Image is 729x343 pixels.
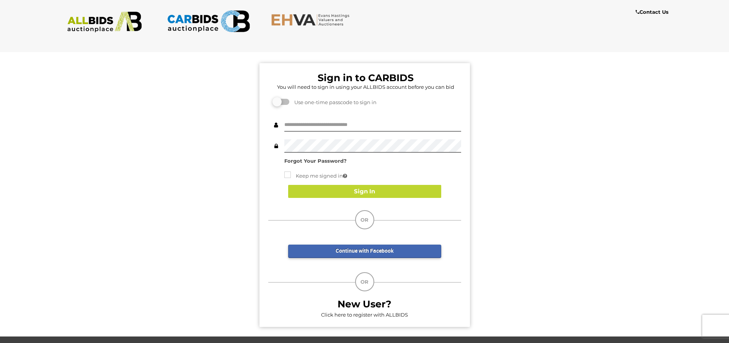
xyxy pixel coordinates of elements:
b: Sign in to CARBIDS [318,72,414,83]
label: Keep me signed in [284,171,347,180]
h5: You will need to sign in using your ALLBIDS account before you can bid [270,84,461,90]
span: Use one-time passcode to sign in [290,99,377,105]
a: Click here to register with ALLBIDS [321,312,408,318]
a: Contact Us [636,8,670,16]
img: EHVA.com.au [271,13,354,26]
div: OR [355,272,374,291]
b: Contact Us [636,9,669,15]
button: Sign In [288,185,441,198]
b: New User? [338,298,391,310]
div: OR [355,210,374,229]
img: ALLBIDS.com.au [63,11,146,33]
a: Continue with Facebook [288,245,441,258]
img: CARBIDS.com.au [167,8,250,35]
a: Forgot Your Password? [284,158,347,164]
